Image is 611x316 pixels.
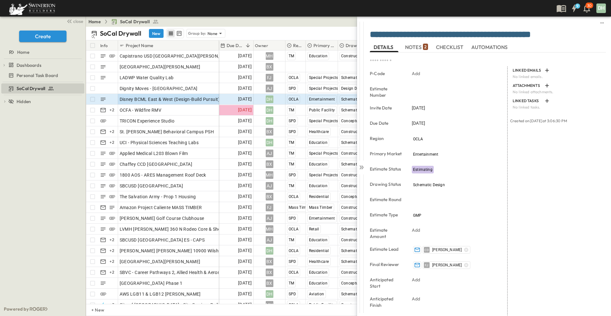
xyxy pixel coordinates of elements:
p: Anticipated Finish [370,296,403,308]
span: Entertainment [413,152,438,157]
span: OCFA - Wildfire RMV [120,107,162,113]
div: test [1,83,84,94]
div: FJ [266,74,273,81]
span: Special Projects [309,119,338,123]
span: [DATE] [412,105,425,111]
div: DH [266,95,273,103]
div: BX [266,279,273,287]
span: Dignity Moves - [GEOGRAPHIC_DATA] [120,85,198,92]
span: [DATE] [238,193,252,200]
span: [DATE] [238,106,252,114]
span: Home [17,49,29,55]
span: OCLA [289,303,299,307]
span: Special Projects [309,151,338,156]
span: Created on [DATE] at 3:06:30 PM [510,118,567,123]
span: [GEOGRAPHIC_DATA][PERSON_NAME] [120,258,200,265]
span: Public Facility [309,303,335,307]
div: Owner [254,40,285,51]
span: [DATE] [238,85,252,92]
div: BX [266,160,273,168]
span: [DATE] [238,214,252,222]
div: table view [166,29,184,38]
div: + 2 [108,106,116,114]
span: [DATE] [238,182,252,189]
span: [PERSON_NAME] [PERSON_NAME] 10900 Wilshire [120,248,224,254]
span: LADWP Water Quality Lab [120,74,174,81]
span: [DATE] [238,63,252,70]
span: [GEOGRAPHIC_DATA][PERSON_NAME] [120,64,200,70]
span: SoCal Drywall [17,85,45,92]
span: TM [289,281,294,285]
span: SPD [289,292,296,296]
button: New [149,29,164,38]
div: MH [266,301,273,309]
span: [DATE] [412,120,425,126]
span: NOTES [405,44,428,50]
span: [DATE] [238,52,252,60]
span: Schematic Design [413,183,445,187]
div: BX [266,269,273,276]
span: [DATE] [238,160,252,168]
span: LVMH [PERSON_NAME] 360 N Rodeo Core & Shell [120,226,223,232]
span: Aviation [309,292,324,296]
span: Education [309,140,328,145]
span: Education [309,281,328,285]
div: AJ [266,150,273,157]
span: TM [289,108,294,112]
div: + 2 [108,247,116,255]
div: AJ [266,182,273,190]
span: SoCal Drywall [120,18,150,25]
span: [DATE] [238,301,252,308]
span: Education [309,184,328,188]
span: Entertainment [309,216,335,221]
span: The Salvation Army - Prop 1 Housing [120,193,196,200]
span: Special Projects [309,173,338,177]
p: Due Date [370,120,403,126]
span: [DATE] [238,139,252,146]
div: MH [266,52,273,60]
span: Applied Medical L203 Blown Film [120,150,188,157]
p: Region [370,135,403,142]
div: BX [266,128,273,136]
span: [DATE] [238,225,252,233]
span: Healthcare [309,130,329,134]
button: sidedrawer-menu [598,19,606,27]
span: [DATE] [238,95,252,103]
div: MH [266,225,273,233]
p: Add [412,70,420,77]
span: TM [289,238,294,242]
div: + 3 [108,301,116,309]
span: [PERSON_NAME] [432,247,462,252]
span: Mass Timber [309,205,333,210]
p: No linked emails. [513,74,602,79]
p: 30 [587,3,592,8]
span: OCLA [289,227,299,231]
div: Info [100,37,108,54]
span: [DATE] [238,117,252,124]
span: Retail [309,227,319,231]
span: SPD [289,216,296,221]
p: Project Name [126,42,153,49]
span: AUTOMATIONS [471,44,509,50]
div: MH [266,171,273,179]
span: OCLA [413,137,423,141]
span: Education [309,162,328,166]
button: row view [167,30,175,37]
span: OCLA [289,194,299,199]
p: Estimate Amount [370,227,403,240]
p: Estimate Number [370,86,403,98]
p: Estimate Status [370,166,403,172]
span: [DATE] [238,150,252,157]
span: SBCUSD [GEOGRAPHIC_DATA] ES - CAPS [120,237,205,243]
p: Anticipated Start [370,277,403,289]
span: SPD [289,130,296,134]
div: DH [266,139,273,146]
span: OCLA [289,249,299,253]
span: [GEOGRAPHIC_DATA] Phase 1 [120,280,183,286]
span: UCI - Physical Sciences Teaching Labs [120,139,199,146]
p: Invite Date [370,105,403,111]
button: Create [19,31,67,42]
span: DETAILS [374,44,395,50]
